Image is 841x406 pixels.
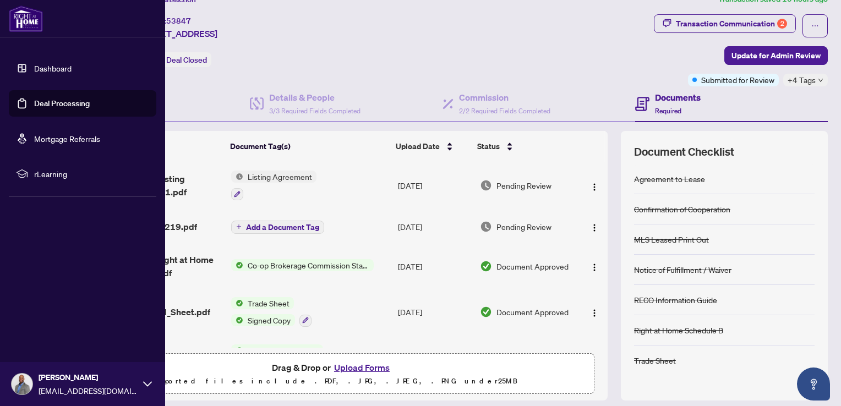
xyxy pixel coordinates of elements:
button: Status IconCo-op Brokerage Commission Statement [231,259,374,271]
span: [STREET_ADDRESS] [136,27,217,40]
button: Add a Document Tag [231,221,324,234]
th: Document Tag(s) [226,131,391,162]
td: [DATE] [394,336,476,383]
span: Agreement to Lease [243,344,323,356]
a: Deal Processing [34,98,90,108]
th: Upload Date [391,131,473,162]
span: Update for Admin Review [731,47,821,64]
td: [DATE] [394,162,476,209]
span: Document Approved [496,260,569,272]
a: Dashboard [34,63,72,73]
span: Status [477,140,500,152]
button: Upload Forms [331,360,393,375]
a: Mortgage Referrals [34,134,100,144]
span: Required [655,107,681,115]
span: Submitted for Review [701,74,774,86]
th: Status [473,131,575,162]
div: Right at Home Schedule B [634,324,723,336]
td: [DATE] [394,288,476,336]
p: Supported files include .PDF, .JPG, .JPEG, .PNG under 25 MB [78,375,587,388]
span: [EMAIL_ADDRESS][DOMAIN_NAME] [39,385,138,397]
button: Logo [586,177,603,194]
img: Status Icon [231,259,243,271]
h4: Documents [655,91,701,104]
img: Profile Icon [12,374,32,394]
img: Logo [590,223,599,232]
img: Status Icon [231,344,243,356]
span: Document Approved [496,347,563,371]
button: Update for Admin Review [724,46,828,65]
span: Co-op Brokerage Commission Statement [243,259,374,271]
span: 2/2 Required Fields Completed [459,107,550,115]
span: Deal Closed [166,55,207,65]
span: Listing Agreement [243,171,316,183]
span: 53847 [166,16,191,26]
img: Logo [590,183,599,191]
span: down [818,78,823,83]
div: Confirmation of Cooperation [634,203,730,215]
img: Status Icon [231,297,243,309]
span: Drag & Drop or [272,360,393,375]
div: Trade Sheet [634,354,676,366]
img: Status Icon [231,314,243,326]
img: Document Status [480,179,492,191]
button: Open asap [797,367,830,400]
span: Pending Review [496,179,551,191]
img: Logo [590,309,599,317]
span: +4 Tags [788,74,816,86]
button: Status IconAgreement to Lease [231,344,357,374]
div: Agreement to Lease [634,173,705,185]
h4: Commission [459,91,550,104]
img: Logo [590,263,599,272]
span: ellipsis [811,22,819,30]
span: [PERSON_NAME] [39,371,138,383]
div: 2 [777,19,787,29]
button: Logo [586,303,603,321]
span: Drag & Drop orUpload FormsSupported files include .PDF, .JPG, .JPEG, .PNG under25MB [71,354,594,394]
button: Status IconListing Agreement [231,171,316,200]
button: Status IconTrade SheetStatus IconSigned Copy [231,297,312,327]
button: Logo [586,257,603,275]
span: Document Checklist [634,144,734,160]
span: Document Approved [496,306,569,318]
div: Status: [136,52,211,67]
img: Document Status [480,221,492,233]
button: Logo [586,218,603,235]
td: [DATE] [394,209,476,244]
span: Pending Review [496,221,551,233]
span: 3/3 Required Fields Completed [269,107,361,115]
div: RECO Information Guide [634,294,717,306]
span: Add a Document Tag [246,223,319,231]
div: Notice of Fulfillment / Waiver [634,264,731,276]
img: Status Icon [231,171,243,183]
span: Trade Sheet [243,297,294,309]
td: [DATE] [394,244,476,288]
span: Upload Date [396,140,440,152]
div: Transaction Communication [676,15,787,32]
span: Signed Copy [243,314,295,326]
span: rLearning [34,168,149,180]
img: logo [9,6,43,32]
img: Document Status [480,260,492,272]
div: MLS Leased Print Out [634,233,709,245]
h4: Details & People [269,91,361,104]
span: plus [236,224,242,229]
button: Transaction Communication2 [654,14,796,33]
button: Add a Document Tag [231,220,324,234]
img: Document Status [480,306,492,318]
